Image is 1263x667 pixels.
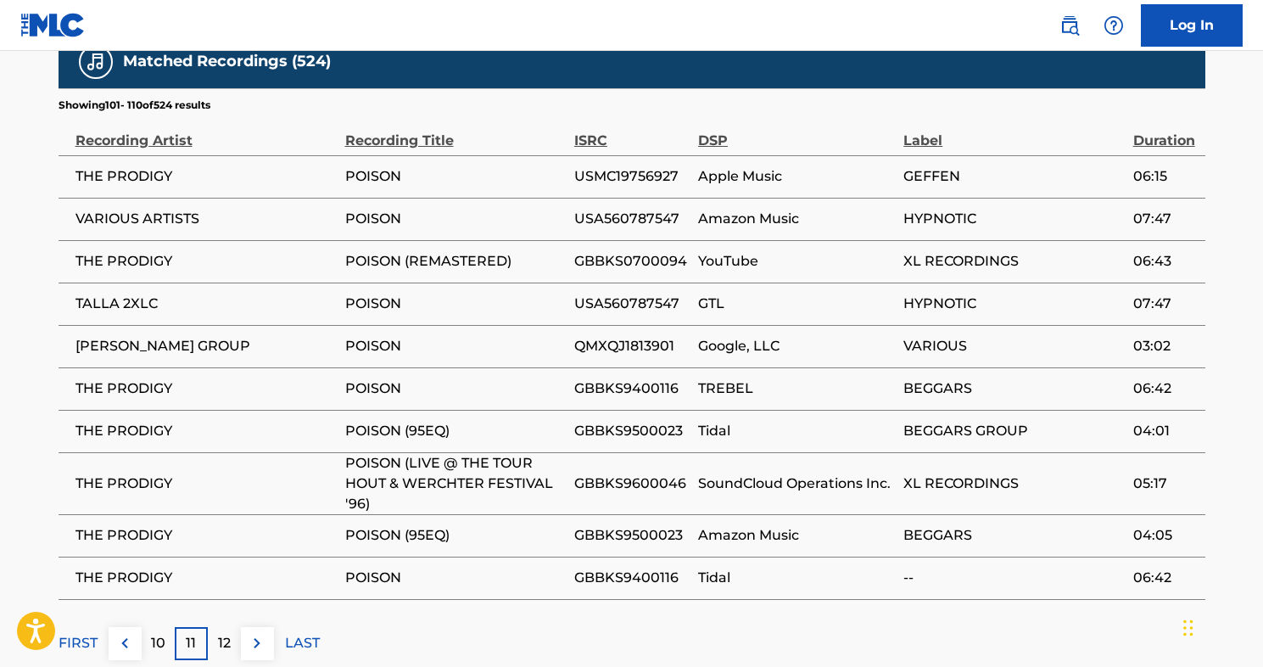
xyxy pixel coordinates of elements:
img: right [247,633,267,653]
span: TALLA 2XLC [75,294,337,314]
span: GBBKS9500023 [574,525,690,546]
span: 04:01 [1133,421,1197,441]
span: POISON (LIVE @ THE TOUR HOUT & WERCHTER FESTIVAL '96) [345,453,566,514]
p: 10 [151,633,165,653]
span: POISON [345,378,566,399]
span: BEGGARS GROUP [903,421,1124,441]
img: MLC Logo [20,13,86,37]
span: 06:42 [1133,568,1197,588]
span: POISON (REMASTERED) [345,251,566,272]
img: help [1104,15,1124,36]
span: -- [903,568,1124,588]
span: 07:47 [1133,294,1197,314]
span: GBBKS0700094 [574,251,690,272]
span: HYPNOTIC [903,209,1124,229]
p: Showing 101 - 110 of 524 results [59,98,210,113]
span: THE PRODIGY [75,378,337,399]
span: THE PRODIGY [75,568,337,588]
span: USA560787547 [574,209,690,229]
span: 07:47 [1133,209,1197,229]
p: 12 [218,633,231,653]
span: GEFFEN [903,166,1124,187]
span: GTL [698,294,895,314]
span: Google, LLC [698,336,895,356]
span: 04:05 [1133,525,1197,546]
span: POISON [345,568,566,588]
span: POISON [345,166,566,187]
span: THE PRODIGY [75,166,337,187]
span: USMC19756927 [574,166,690,187]
span: XL RECORDINGS [903,474,1124,494]
div: Drag [1183,603,1193,653]
span: 03:02 [1133,336,1197,356]
div: Help [1097,8,1131,42]
span: HYPNOTIC [903,294,1124,314]
span: Amazon Music [698,525,895,546]
div: Recording Artist [75,113,337,151]
div: Duration [1133,113,1197,151]
span: Tidal [698,421,895,441]
div: Recording Title [345,113,566,151]
div: Label [903,113,1124,151]
span: BEGGARS [903,378,1124,399]
span: YouTube [698,251,895,272]
iframe: Chat Widget [1178,586,1263,667]
span: THE PRODIGY [75,251,337,272]
div: ISRC [574,113,690,151]
span: POISON (95EQ) [345,525,566,546]
span: THE PRODIGY [75,525,337,546]
span: THE PRODIGY [75,421,337,441]
span: GBBKS9500023 [574,421,690,441]
span: 06:43 [1133,251,1197,272]
span: VARIOUS ARTISTS [75,209,337,229]
span: GBBKS9600046 [574,474,690,494]
span: Amazon Music [698,209,895,229]
span: 06:42 [1133,378,1197,399]
span: BEGGARS [903,525,1124,546]
span: POISON [345,209,566,229]
span: QMXQJ1813901 [574,336,690,356]
p: FIRST [59,633,98,653]
div: DSP [698,113,895,151]
a: Log In [1141,4,1243,47]
h5: Matched Recordings (524) [123,52,331,71]
p: 11 [186,633,196,653]
span: TREBEL [698,378,895,399]
span: SoundCloud Operations Inc. [698,474,895,494]
p: LAST [285,633,320,653]
span: GBBKS9400116 [574,568,690,588]
a: Public Search [1053,8,1087,42]
span: GBBKS9400116 [574,378,690,399]
img: left [115,633,135,653]
span: [PERSON_NAME] GROUP [75,336,337,356]
span: POISON [345,336,566,356]
span: Tidal [698,568,895,588]
span: THE PRODIGY [75,474,337,494]
span: VARIOUS [903,336,1124,356]
span: USA560787547 [574,294,690,314]
span: 06:15 [1133,166,1197,187]
span: XL RECORDINGS [903,251,1124,272]
span: 05:17 [1133,474,1197,494]
span: POISON [345,294,566,314]
img: Matched Recordings [86,52,106,72]
span: POISON (95EQ) [345,421,566,441]
img: search [1059,15,1080,36]
span: Apple Music [698,166,895,187]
